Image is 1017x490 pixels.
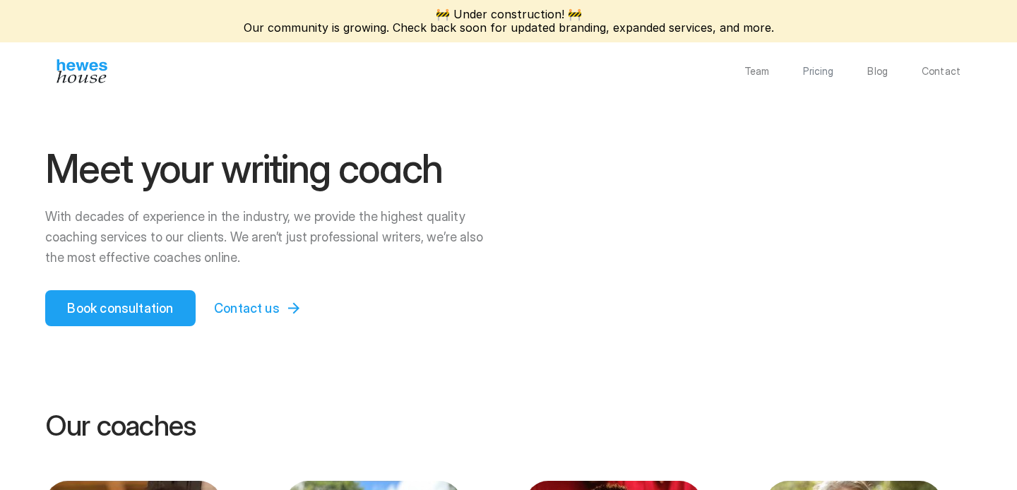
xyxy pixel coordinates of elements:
p: Book consultation [67,299,173,318]
p: Contact us [214,299,280,318]
p: Our coaches [45,411,972,441]
img: Hewes House’s book coach services offer creative writing courses, writing class to learn differen... [56,59,107,83]
a: Blog [867,66,888,76]
h1: Meet your writing coach [45,148,496,190]
p: 🚧 Under construction! 🚧 [244,8,774,21]
a: Team [744,66,770,76]
a: Pricing [803,66,833,76]
a: Contact us [201,290,319,326]
p: With decades of experience in the industry, we provide the highest quality coaching services to o... [45,207,496,268]
p: Our community is growing. Check back soon for updated branding, expanded services, and more. [244,21,774,35]
a: Contact [922,66,961,76]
